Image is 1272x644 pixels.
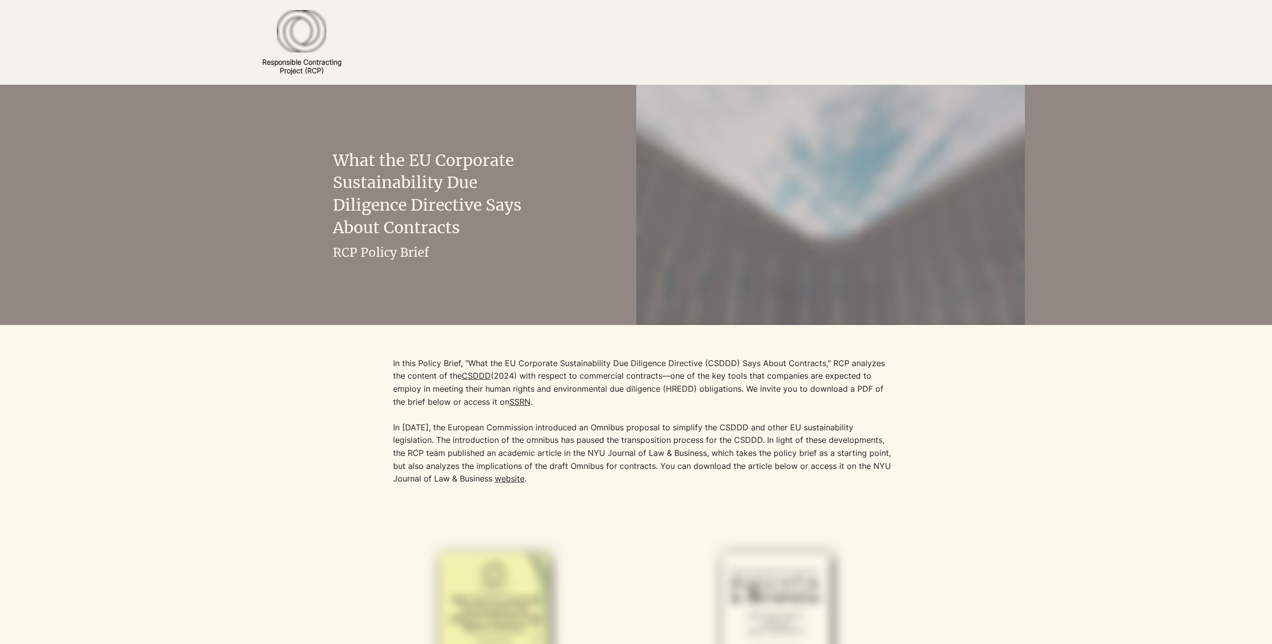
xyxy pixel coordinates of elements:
a: SSRN [509,397,530,407]
a: Responsible ContractingProject (RCP) [262,58,341,75]
img: pexels-sliceisop-2529185.jpg [636,85,1025,446]
span: What the EU Corporate Sustainability Due Diligence Directive Says About Contracts [333,150,521,238]
span: . [492,473,529,484]
a: CSDDD [462,371,491,381]
p: In this Policy Brief, "What the EU Corporate Sustainability Due Diligence Directive (CSDDD) Says ... [393,357,894,408]
a: website [495,473,524,484]
h1: RCP Policy Brief [333,245,523,260]
p: In [DATE], the European Commission introduced an Omnibus proposal to simplify the CSDDD and other... [393,421,894,486]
